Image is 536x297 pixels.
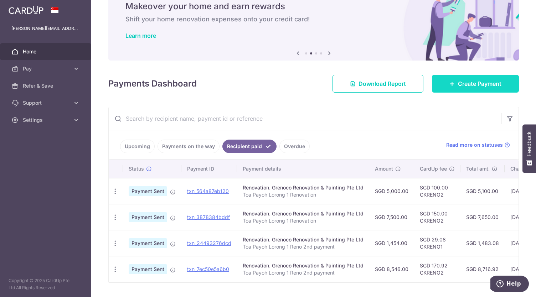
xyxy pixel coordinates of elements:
span: CardUp fee [420,165,447,172]
td: SGD 5,100.00 [460,178,505,204]
a: txn_7ec50e5a6b0 [187,266,229,272]
div: Renovation. Grenoco Renovation & Painting Pte Ltd [243,236,364,243]
span: Status [129,165,144,172]
h6: Shift your home renovation expenses onto your credit card! [125,15,502,24]
p: [PERSON_NAME][EMAIL_ADDRESS][PERSON_NAME][DOMAIN_NAME] [11,25,80,32]
a: Learn more [125,32,156,39]
span: Read more on statuses [446,141,503,148]
a: Recipient paid [222,140,277,153]
a: Payments on the way [158,140,220,153]
td: SGD 170.92 CKRENO2 [414,256,460,282]
p: Toa Payoh Lorong 1 Reno 2nd payment [243,243,364,250]
td: SGD 29.08 CKRENO1 [414,230,460,256]
img: CardUp [9,6,43,14]
td: SGD 7,650.00 [460,204,505,230]
td: SGD 7,500.00 [369,204,414,230]
td: SGD 150.00 CKRENO2 [414,204,460,230]
a: Upcoming [120,140,155,153]
span: Home [23,48,70,55]
div: Renovation. Grenoco Renovation & Painting Pte Ltd [243,262,364,269]
p: Toa Payoh Lorong 1 Reno 2nd payment [243,269,364,276]
p: Toa Payoh Lorong 1 Renovation [243,191,364,198]
td: SGD 5,000.00 [369,178,414,204]
span: Payment Sent [129,264,167,274]
span: Feedback [526,131,532,156]
iframe: Opens a widget where you can find more information [490,276,529,293]
span: Support [23,99,70,106]
span: Refer & Save [23,82,70,89]
a: txn_564a87eb120 [187,188,229,194]
span: Total amt. [466,165,490,172]
td: SGD 100.00 CKRENO2 [414,178,460,204]
span: Amount [375,165,393,172]
a: Create Payment [432,75,519,93]
h4: Payments Dashboard [108,77,197,90]
span: Create Payment [458,79,501,88]
span: Payment Sent [129,212,167,222]
a: Overdue [279,140,310,153]
a: txn_3878384bddf [187,214,230,220]
td: SGD 8,716.92 [460,256,505,282]
a: txn_24493276dcd [187,240,231,246]
td: SGD 1,454.00 [369,230,414,256]
span: Settings [23,116,70,124]
div: Renovation. Grenoco Renovation & Painting Pte Ltd [243,210,364,217]
input: Search by recipient name, payment id or reference [109,107,501,130]
th: Payment ID [181,160,237,178]
span: Payment Sent [129,186,167,196]
a: Read more on statuses [446,141,510,148]
span: Pay [23,65,70,72]
td: SGD 1,483.08 [460,230,505,256]
th: Payment details [237,160,369,178]
td: SGD 8,546.00 [369,256,414,282]
button: Feedback - Show survey [522,124,536,173]
p: Toa Payoh Lorong 1 Renovation [243,217,364,224]
a: Download Report [333,75,423,93]
span: Download Report [359,79,406,88]
span: Payment Sent [129,238,167,248]
div: Renovation. Grenoco Renovation & Painting Pte Ltd [243,184,364,191]
h5: Makeover your home and earn rewards [125,1,502,12]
